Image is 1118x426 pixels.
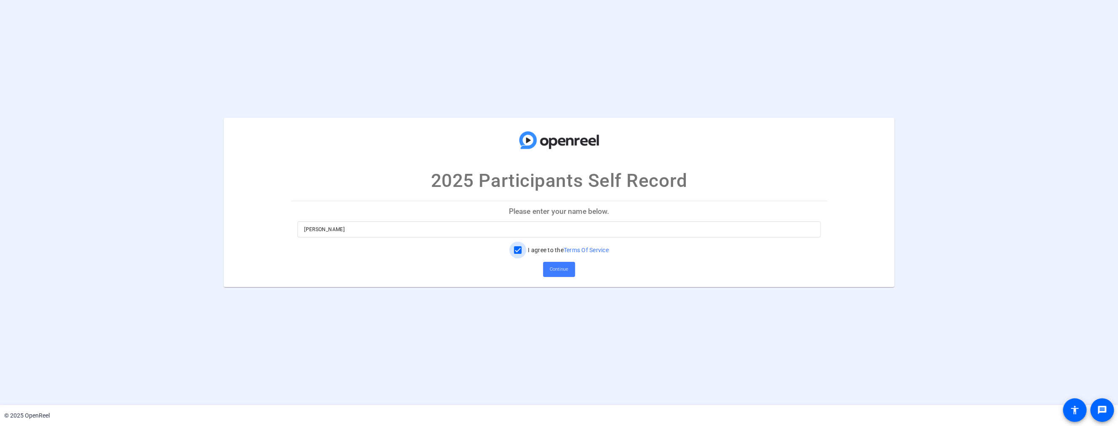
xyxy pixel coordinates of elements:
[517,126,601,154] img: company-logo
[543,262,575,277] button: Continue
[564,247,609,253] a: Terms Of Service
[431,167,687,194] p: 2025 Participants Self Record
[291,201,827,221] p: Please enter your name below.
[526,246,609,254] label: I agree to the
[1070,405,1080,415] mat-icon: accessibility
[304,224,814,234] input: Enter your name
[550,263,568,276] span: Continue
[1097,405,1107,415] mat-icon: message
[4,411,50,420] div: © 2025 OpenReel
